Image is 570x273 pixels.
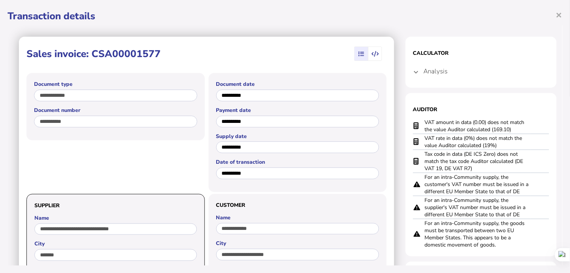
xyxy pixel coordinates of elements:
[34,240,197,247] label: City
[34,214,197,222] label: Name
[424,67,448,76] h4: Analysis
[424,219,530,249] td: For an intra-Community supply, the goods must be transported between two EU Member States. This a...
[216,202,379,209] h3: Customer
[368,47,382,60] mat-button-toggle: View transaction data
[216,107,379,114] label: Payment date
[26,47,161,60] h1: Sales invoice: CSA00001577
[8,9,562,23] h1: Transaction details
[413,62,549,80] mat-expansion-panel-header: Analysis
[424,173,530,196] td: For an intra-Community supply, the customer's VAT number must be issued in a different EU Member ...
[216,158,379,166] label: Date of transaction
[216,133,379,140] label: Supply date
[424,134,530,150] td: VAT rate in data (0%) does not match the value Auditor calculated (19%)
[216,81,379,88] label: Document date
[34,107,197,114] label: Document number
[413,106,549,113] h1: Auditor
[34,202,197,209] h3: Supplier
[424,118,530,134] td: VAT amount in data (0.00) does not match the value Auditor calculated (169.10)
[216,240,379,247] label: City
[424,196,530,219] td: For an intra-Community supply, the supplier's VAT number must be issued in a different EU Member ...
[355,47,368,60] mat-button-toggle: View summary
[556,8,562,22] span: ×
[413,50,549,57] h1: Calculator
[414,185,421,185] i: Failed exception check
[34,81,197,88] label: Document type
[216,214,379,221] label: Name
[414,161,419,162] i: Failed Engine check
[414,208,421,208] i: Failed exception check
[424,150,530,173] td: Tax code in data (DE ICS Zero) does not match the tax code Auditor calculated (DE VAT 19, DE VAT R7)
